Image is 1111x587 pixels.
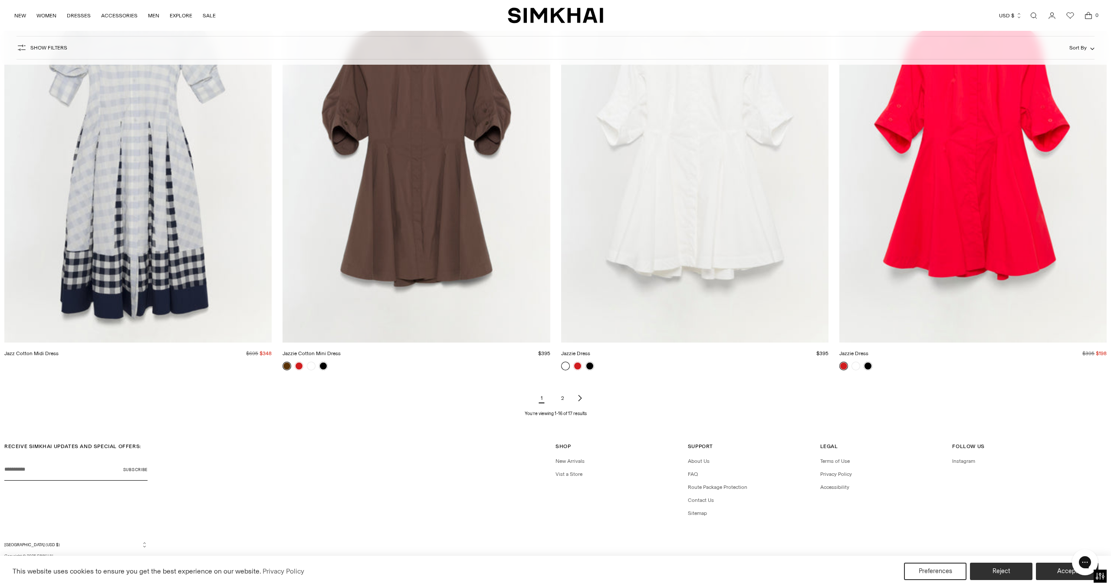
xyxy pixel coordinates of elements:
[839,350,868,356] a: Jazzie Dress
[16,41,67,55] button: Show Filters
[575,389,585,407] a: Next page of results
[1082,350,1095,356] s: $395
[13,567,261,575] span: This website uses cookies to ensure you get the best experience on our website.
[246,350,258,356] s: $695
[688,443,713,449] span: Support
[561,350,590,356] a: Jazzie Dress
[820,458,850,464] a: Terms of Use
[30,45,67,51] span: Show Filters
[688,497,714,503] a: Contact Us
[4,553,148,559] p: Copyright © 2025, .
[508,7,603,24] a: SIMKHAI
[555,443,571,449] span: Shop
[688,510,707,516] a: Sitemap
[203,6,216,25] a: SALE
[816,350,828,356] span: $395
[170,6,192,25] a: EXPLORE
[820,443,838,449] span: Legal
[1093,11,1101,19] span: 0
[123,459,148,481] button: Subscribe
[533,389,550,407] span: 1
[688,458,710,464] a: About Us
[555,471,582,477] a: Vist a Store
[1068,546,1102,578] iframe: Gorgias live chat messenger
[688,471,698,477] a: FAQ
[1069,43,1095,53] button: Sort By
[1080,7,1097,24] a: Open cart modal
[1036,563,1098,580] button: Accept
[101,6,138,25] a: ACCESSORIES
[1096,350,1107,356] span: $198
[554,389,571,407] a: Page 2 of results
[538,350,550,356] span: $395
[260,350,272,356] span: $348
[952,458,975,464] a: Instagram
[4,443,141,449] span: RECEIVE SIMKHAI UPDATES AND SPECIAL OFFERS:
[283,350,341,356] a: Jazzie Cotton Mini Dress
[4,350,59,356] a: Jazz Cotton Midi Dress
[148,6,159,25] a: MEN
[7,554,87,580] iframe: Sign Up via Text for Offers
[904,563,966,580] button: Preferences
[970,563,1032,580] button: Reject
[688,484,747,490] a: Route Package Protection
[820,484,849,490] a: Accessibility
[4,541,148,548] button: [GEOGRAPHIC_DATA] (USD $)
[1069,45,1087,51] span: Sort By
[952,443,984,449] span: Follow Us
[1062,7,1079,24] a: Wishlist
[14,6,26,25] a: NEW
[525,410,587,417] p: You’re viewing 1-16 of 17 results
[1025,7,1042,24] a: Open search modal
[999,6,1022,25] button: USD $
[37,554,53,558] a: SIMKHAI
[820,471,852,477] a: Privacy Policy
[555,458,585,464] a: New Arrivals
[36,6,56,25] a: WOMEN
[261,565,306,578] a: Privacy Policy (opens in a new tab)
[1043,7,1061,24] a: Go to the account page
[67,6,91,25] a: DRESSES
